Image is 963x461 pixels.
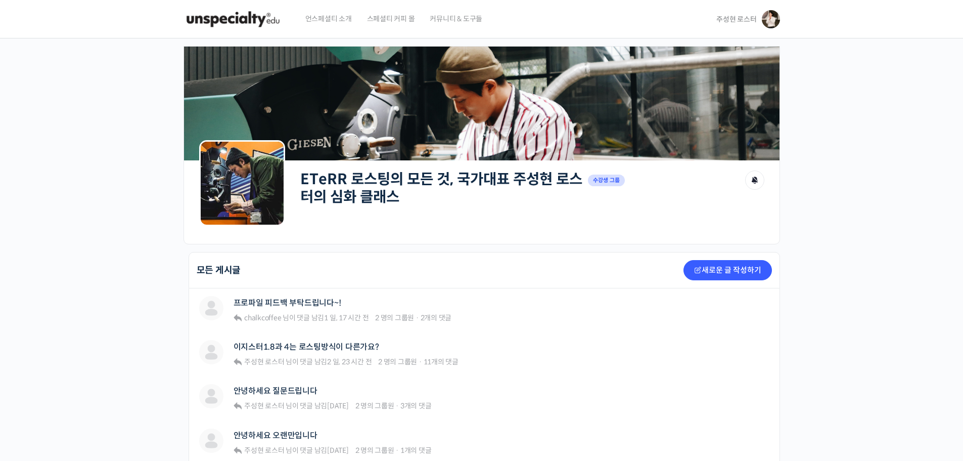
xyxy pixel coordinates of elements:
[243,446,349,455] span: 님이 댓글 남김
[378,357,417,366] span: 2 명의 그룹원
[244,313,281,322] span: chalkcoffee
[234,386,317,396] a: 안녕하세요 질문드립니다
[243,357,372,366] span: 님이 댓글 남김
[421,313,452,322] span: 2개의 댓글
[234,431,317,440] a: 안녕하세요 오랜만입니다
[243,313,369,322] span: 님이 댓글 남김
[416,313,419,322] span: ·
[395,446,399,455] span: ·
[199,140,285,226] img: Group logo of ETeRR 로스팅의 모든 것, 국가대표 주성현 로스터의 심화 클래스
[716,15,756,24] span: 주성현 로스터
[375,313,414,322] span: 2 명의 그룹원
[234,298,341,308] a: 프로파일 피드백 부탁드립니다~!
[244,446,284,455] span: 주성현 로스터
[588,175,625,186] span: 수강생 그룹
[324,313,369,322] a: 1 일, 17 시간 전
[327,446,349,455] a: [DATE]
[395,401,399,410] span: ·
[355,446,394,455] span: 2 명의 그룹원
[419,357,422,366] span: ·
[683,260,772,280] a: 새로운 글 작성하기
[243,446,284,455] a: 주성현 로스터
[300,171,583,205] h2: ETeRR 로스팅의 모든 것, 국가대표 주성현 로스터의 심화 클래스
[400,446,432,455] span: 1개의 댓글
[243,313,281,322] a: chalkcoffee
[243,401,349,410] span: 님이 댓글 남김
[327,401,349,410] a: [DATE]
[424,357,458,366] span: 11개의 댓글
[243,357,284,366] a: 주성현 로스터
[400,401,432,410] span: 3개의 댓글
[327,357,372,366] a: 2 일, 23 시간 전
[243,401,284,410] a: 주성현 로스터
[197,266,241,275] h2: 모든 게시글
[244,401,284,410] span: 주성현 로스터
[234,342,379,352] a: 이지스터1.8과 4는 로스팅방식이 다른가요?
[244,357,284,366] span: 주성현 로스터
[355,401,394,410] span: 2 명의 그룹원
